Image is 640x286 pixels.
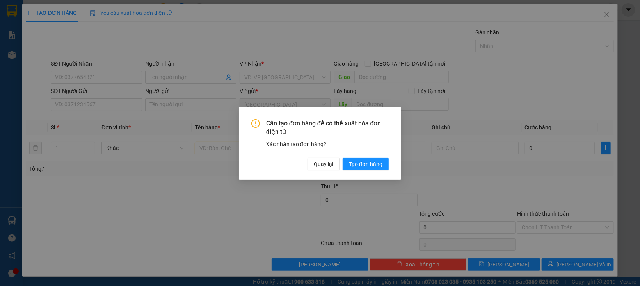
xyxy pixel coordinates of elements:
[308,157,340,170] button: Quay lại
[349,159,382,168] span: Tạo đơn hàng
[251,119,260,128] span: exclamation-circle
[266,119,389,137] span: Cần tạo đơn hàng để có thể xuất hóa đơn điện tử
[343,157,389,170] button: Tạo đơn hàng
[314,159,333,168] span: Quay lại
[266,139,389,148] div: Xác nhận tạo đơn hàng?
